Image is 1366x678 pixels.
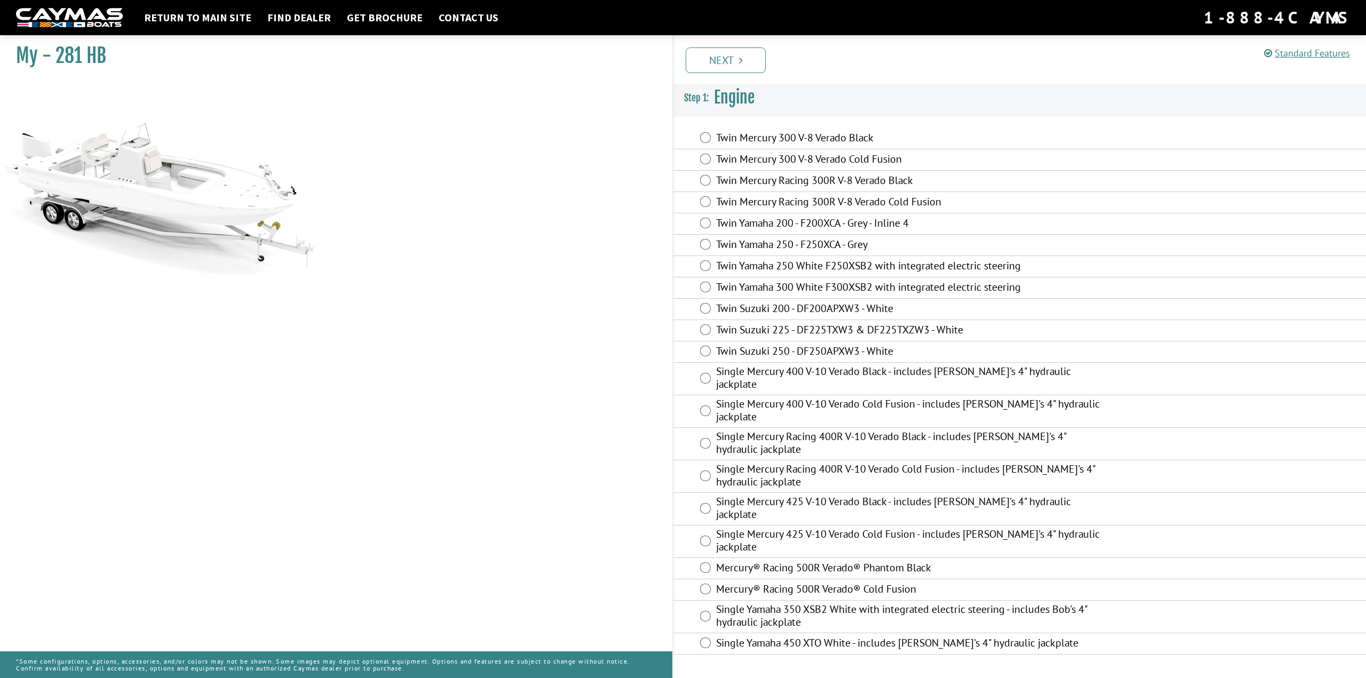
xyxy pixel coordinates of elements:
label: Twin Yamaha 200 - F200XCA - Grey - Inline 4 [716,217,1106,232]
label: Twin Mercury 300 V-8 Verado Black [716,131,1106,147]
a: Standard Features [1264,47,1350,59]
label: Single Yamaha 450 XTO White - includes [PERSON_NAME]'s 4" hydraulic jackplate [716,636,1106,652]
label: Twin Mercury Racing 300R V-8 Verado Black [716,174,1106,189]
p: *Some configurations, options, accessories, and/or colors may not be shown. Some images may depic... [16,652,656,677]
label: Twin Mercury 300 V-8 Verado Cold Fusion [716,153,1106,168]
label: Twin Yamaha 300 White F300XSB2 with integrated electric steering [716,281,1106,296]
label: Mercury® Racing 500R Verado® Phantom Black [716,561,1106,577]
label: Twin Suzuki 200 - DF200APXW3 - White [716,302,1106,317]
a: Find Dealer [262,11,336,25]
ul: Pagination [683,46,1366,73]
label: Single Mercury 400 V-10 Verado Black - includes [PERSON_NAME]'s 4" hydraulic jackplate [716,365,1106,393]
label: Twin Mercury Racing 300R V-8 Verado Cold Fusion [716,195,1106,211]
label: Single Mercury Racing 400R V-10 Verado Black - includes [PERSON_NAME]'s 4" hydraulic jackplate [716,430,1106,458]
label: Twin Yamaha 250 White F250XSB2 with integrated electric steering [716,259,1106,275]
a: Contact Us [433,11,504,25]
label: Single Yamaha 350 XSB2 White with integrated electric steering - includes Bob's 4" hydraulic jack... [716,603,1106,631]
img: white-logo-c9c8dbefe5ff5ceceb0f0178aa75bf4bb51f6bca0971e226c86eb53dfe498488.png [16,8,123,28]
label: Twin Suzuki 225 - DF225TXW3 & DF225TXZW3 - White [716,323,1106,339]
label: Mercury® Racing 500R Verado® Cold Fusion [716,583,1106,598]
a: Get Brochure [341,11,428,25]
div: 1-888-4CAYMAS [1204,6,1350,29]
h3: Engine [673,78,1366,117]
a: Next [686,47,766,73]
label: Twin Yamaha 250 - F250XCA - Grey [716,238,1106,253]
a: Return to main site [139,11,257,25]
label: Twin Suzuki 250 - DF250APXW3 - White [716,345,1106,360]
h1: My - 281 HB [16,44,646,68]
label: Single Mercury Racing 400R V-10 Verado Cold Fusion - includes [PERSON_NAME]'s 4" hydraulic jackplate [716,462,1106,491]
label: Single Mercury 400 V-10 Verado Cold Fusion - includes [PERSON_NAME]'s 4" hydraulic jackplate [716,397,1106,426]
label: Single Mercury 425 V-10 Verado Black - includes [PERSON_NAME]'s 4" hydraulic jackplate [716,495,1106,523]
label: Single Mercury 425 V-10 Verado Cold Fusion - includes [PERSON_NAME]'s 4" hydraulic jackplate [716,528,1106,556]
